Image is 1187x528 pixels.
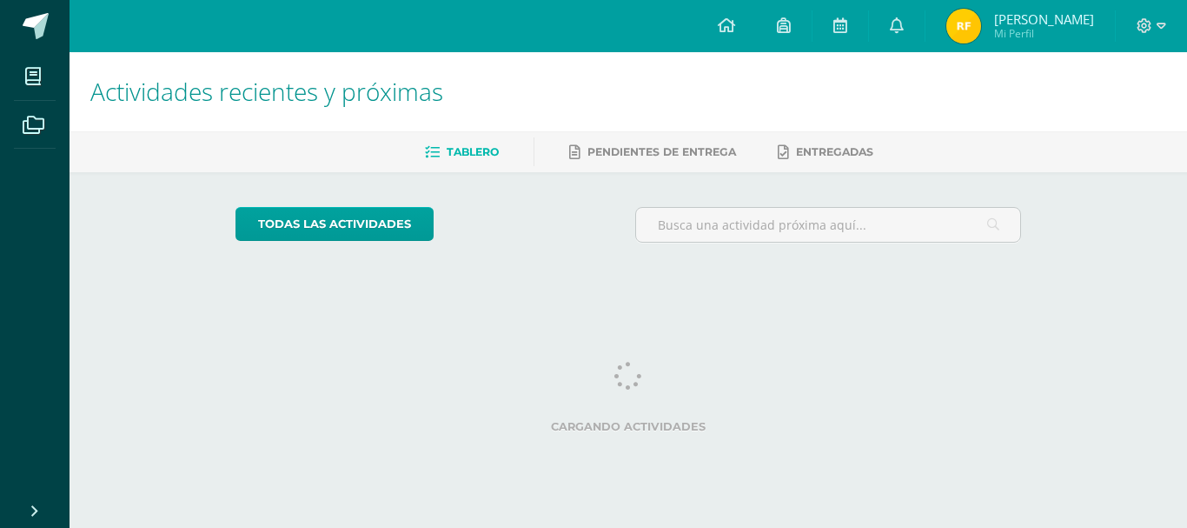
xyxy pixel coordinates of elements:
a: Entregadas [778,138,873,166]
span: [PERSON_NAME] [994,10,1094,28]
span: Mi Perfil [994,26,1094,41]
a: Pendientes de entrega [569,138,736,166]
span: Pendientes de entrega [587,145,736,158]
span: Actividades recientes y próximas [90,75,443,108]
span: Entregadas [796,145,873,158]
label: Cargando actividades [235,420,1022,433]
a: Tablero [425,138,499,166]
input: Busca una actividad próxima aquí... [636,208,1021,242]
span: Tablero [447,145,499,158]
a: todas las Actividades [235,207,434,241]
img: e1567eae802b5d2847eb001fd836300b.png [946,9,981,43]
